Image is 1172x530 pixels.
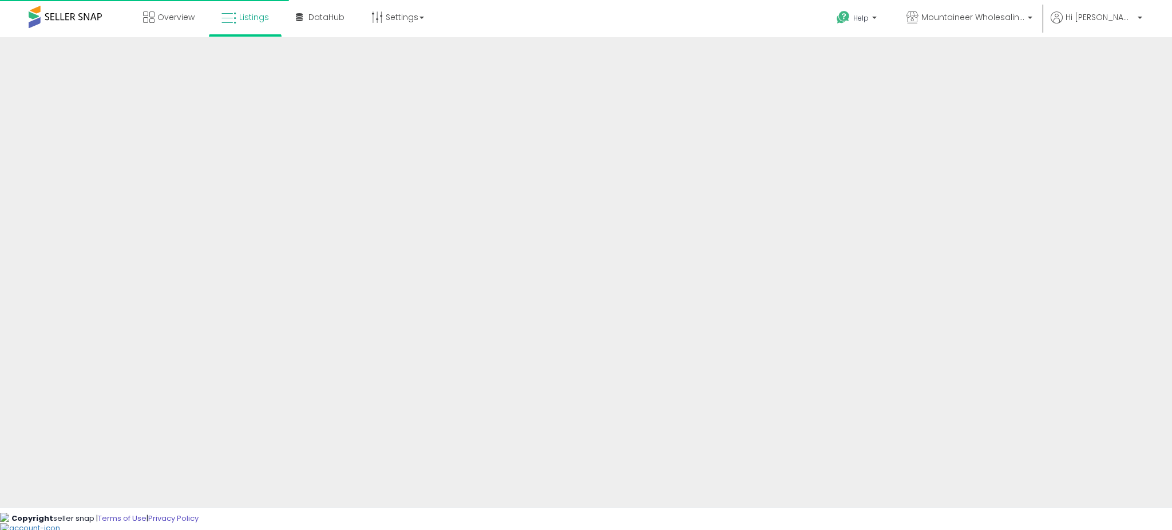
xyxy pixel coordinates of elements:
[1051,11,1142,37] a: Hi [PERSON_NAME]
[308,11,345,23] span: DataHub
[1066,11,1134,23] span: Hi [PERSON_NAME]
[853,13,869,23] span: Help
[239,11,269,23] span: Listings
[827,2,888,37] a: Help
[921,11,1024,23] span: Mountaineer Wholesaling
[836,10,850,25] i: Get Help
[157,11,195,23] span: Overview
